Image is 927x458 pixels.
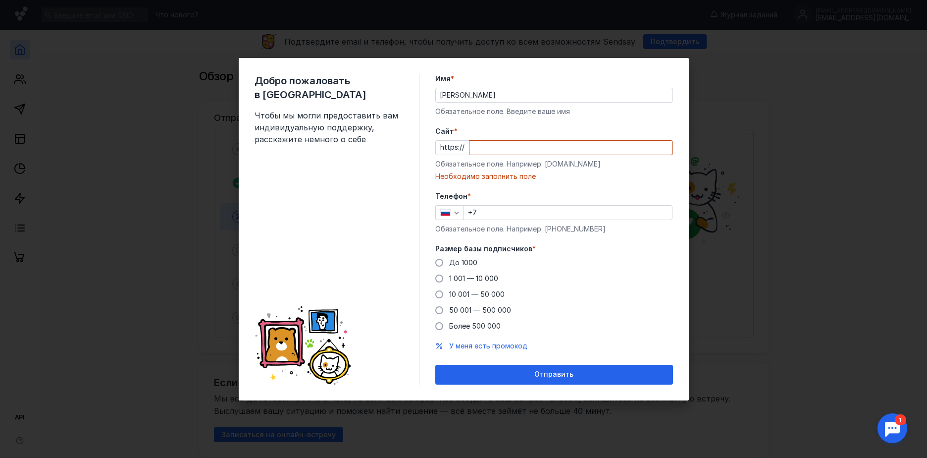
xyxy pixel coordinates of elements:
span: Добро пожаловать в [GEOGRAPHIC_DATA] [255,74,403,102]
span: Более 500 000 [449,322,501,330]
div: Обязательное поле. Например: [DOMAIN_NAME] [435,159,673,169]
span: Телефон [435,191,467,201]
span: Размер базы подписчиков [435,244,532,254]
span: Отправить [534,370,573,379]
span: До 1000 [449,258,477,267]
button: У меня есть промокод [449,341,527,351]
span: Чтобы мы могли предоставить вам индивидуальную поддержку, расскажите немного о себе [255,110,403,145]
div: Обязательное поле. Например: [PHONE_NUMBER] [435,224,673,234]
button: Отправить [435,365,673,385]
div: 1 [22,6,34,17]
span: 50 001 — 500 000 [449,306,511,314]
div: Необходимо заполнить поле [435,172,673,181]
div: Обязательное поле. Введите ваше имя [435,107,673,116]
span: Cайт [435,126,454,136]
span: 10 001 — 50 000 [449,290,505,298]
span: Имя [435,74,451,84]
span: 1 001 — 10 000 [449,274,498,283]
span: У меня есть промокод [449,342,527,350]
